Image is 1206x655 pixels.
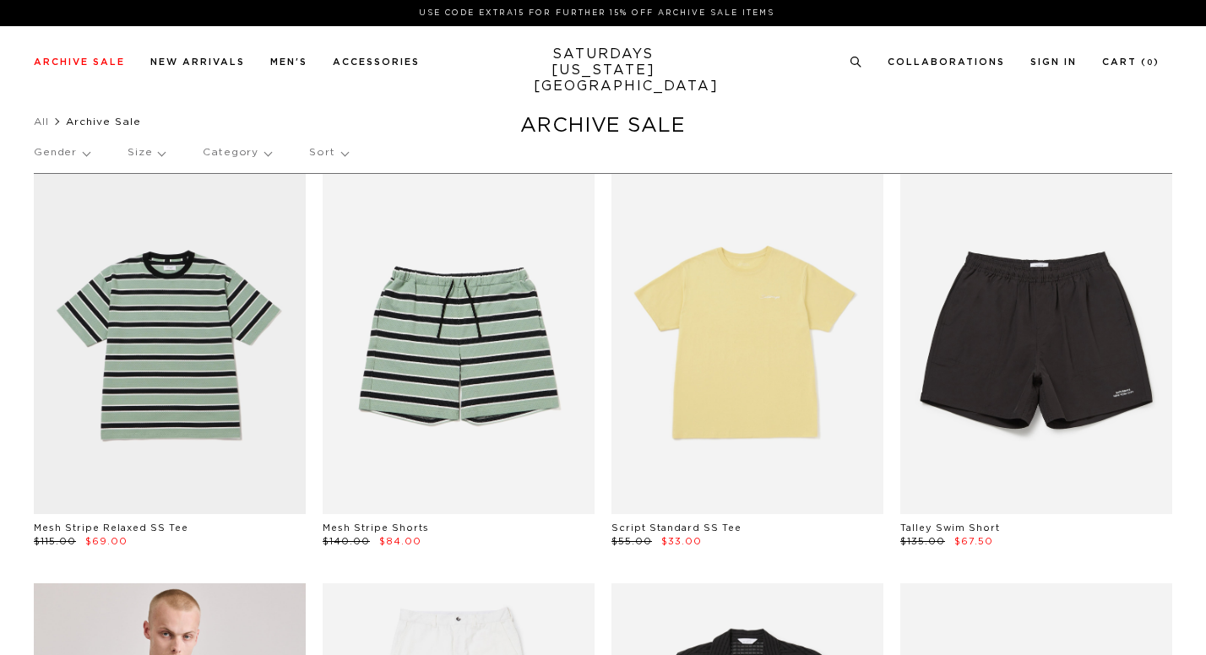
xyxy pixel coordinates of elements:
[611,523,742,533] a: Script Standard SS Tee
[888,57,1005,67] a: Collaborations
[611,537,652,546] span: $55.00
[1147,59,1154,67] small: 0
[270,57,307,67] a: Men's
[534,46,673,95] a: SATURDAYS[US_STATE][GEOGRAPHIC_DATA]
[128,133,165,172] p: Size
[333,57,420,67] a: Accessories
[1030,57,1077,67] a: Sign In
[85,537,128,546] span: $69.00
[900,523,1000,533] a: Talley Swim Short
[323,523,429,533] a: Mesh Stripe Shorts
[150,57,245,67] a: New Arrivals
[34,133,90,172] p: Gender
[379,537,421,546] span: $84.00
[34,523,188,533] a: Mesh Stripe Relaxed SS Tee
[309,133,347,172] p: Sort
[34,57,125,67] a: Archive Sale
[41,7,1153,19] p: Use Code EXTRA15 for Further 15% Off Archive Sale Items
[203,133,271,172] p: Category
[661,537,702,546] span: $33.00
[66,116,141,127] span: Archive Sale
[34,116,49,127] a: All
[1102,57,1160,67] a: Cart (0)
[954,537,993,546] span: $67.50
[34,537,76,546] span: $115.00
[323,537,370,546] span: $140.00
[900,537,945,546] span: $135.00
